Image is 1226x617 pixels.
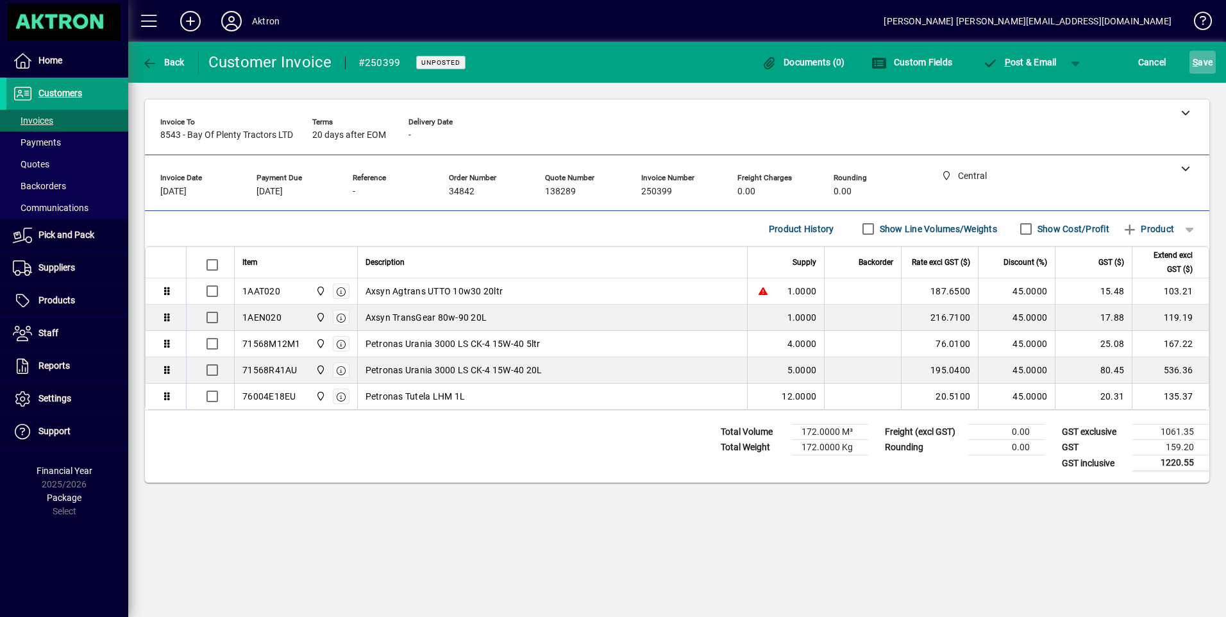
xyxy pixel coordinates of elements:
[1132,425,1209,440] td: 1061.35
[312,389,327,403] span: Central
[312,130,386,140] span: 20 days after EOM
[884,11,1171,31] div: [PERSON_NAME] [PERSON_NAME][EMAIL_ADDRESS][DOMAIN_NAME]
[47,493,81,503] span: Package
[6,131,128,153] a: Payments
[978,384,1055,409] td: 45.0000
[759,51,848,74] button: Documents (0)
[6,317,128,350] a: Staff
[1184,3,1210,44] a: Knowledge Base
[968,425,1045,440] td: 0.00
[877,223,997,235] label: Show Line Volumes/Weights
[170,10,211,33] button: Add
[139,51,188,74] button: Back
[38,55,62,65] span: Home
[242,390,296,403] div: 76004E18EU
[1132,331,1209,357] td: 167.22
[764,217,839,241] button: Product History
[38,393,71,403] span: Settings
[909,337,970,350] div: 76.0100
[1055,455,1132,471] td: GST inclusive
[365,364,542,376] span: Petronas Urania 3000 LS CK-4 15W-40 20L
[38,295,75,305] span: Products
[6,383,128,415] a: Settings
[1116,217,1180,241] button: Product
[6,45,128,77] a: Home
[641,187,672,197] span: 250399
[909,285,970,298] div: 187.6500
[1055,440,1132,455] td: GST
[714,440,791,455] td: Total Weight
[6,110,128,131] a: Invoices
[13,137,61,148] span: Payments
[242,337,301,350] div: 71568M12M1
[211,10,252,33] button: Profile
[1122,219,1174,239] span: Product
[791,440,868,455] td: 172.0000 Kg
[160,187,187,197] span: [DATE]
[1132,278,1209,305] td: 103.21
[38,426,71,436] span: Support
[868,51,955,74] button: Custom Fields
[1055,384,1132,409] td: 20.31
[1189,51,1216,74] button: Save
[909,311,970,324] div: 216.7100
[252,11,280,31] div: Aktron
[242,255,258,269] span: Item
[312,363,327,377] span: Central
[242,364,298,376] div: 71568R41AU
[6,285,128,317] a: Products
[421,58,460,67] span: Unposted
[982,57,1057,67] span: ost & Email
[160,130,293,140] span: 8543 - Bay Of Plenty Tractors LTD
[242,311,281,324] div: 1AEN020
[791,425,868,440] td: 172.0000 M³
[878,425,968,440] td: Freight (excl GST)
[128,51,199,74] app-page-header-button: Back
[242,285,280,298] div: 1AAT020
[714,425,791,440] td: Total Volume
[353,187,355,197] span: -
[762,57,845,67] span: Documents (0)
[1055,425,1132,440] td: GST exclusive
[978,331,1055,357] td: 45.0000
[1135,51,1170,74] button: Cancel
[365,285,503,298] span: Axsyn Agtrans UTTO 10w30 20ltr
[312,284,327,298] span: Central
[1132,305,1209,331] td: 119.19
[909,390,970,403] div: 20.5100
[38,88,82,98] span: Customers
[1132,440,1209,455] td: 159.20
[787,311,817,324] span: 1.0000
[793,255,816,269] span: Supply
[208,52,332,72] div: Customer Invoice
[1132,455,1209,471] td: 1220.55
[1003,255,1047,269] span: Discount (%)
[1132,357,1209,384] td: 536.36
[1098,255,1124,269] span: GST ($)
[38,328,58,338] span: Staff
[978,278,1055,305] td: 45.0000
[358,53,401,73] div: #250399
[909,364,970,376] div: 195.0400
[365,337,541,350] span: Petronas Urania 3000 LS CK-4 15W-40 5ltr
[13,159,49,169] span: Quotes
[1193,57,1198,67] span: S
[6,416,128,448] a: Support
[6,350,128,382] a: Reports
[6,252,128,284] a: Suppliers
[1005,57,1011,67] span: P
[769,219,834,239] span: Product History
[976,51,1063,74] button: Post & Email
[365,311,487,324] span: Axsyn TransGear 80w-90 20L
[1055,305,1132,331] td: 17.88
[1055,357,1132,384] td: 80.45
[37,466,92,476] span: Financial Year
[6,153,128,175] a: Quotes
[365,255,405,269] span: Description
[978,305,1055,331] td: 45.0000
[859,255,893,269] span: Backorder
[787,285,817,298] span: 1.0000
[13,203,88,213] span: Communications
[38,360,70,371] span: Reports
[1055,331,1132,357] td: 25.08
